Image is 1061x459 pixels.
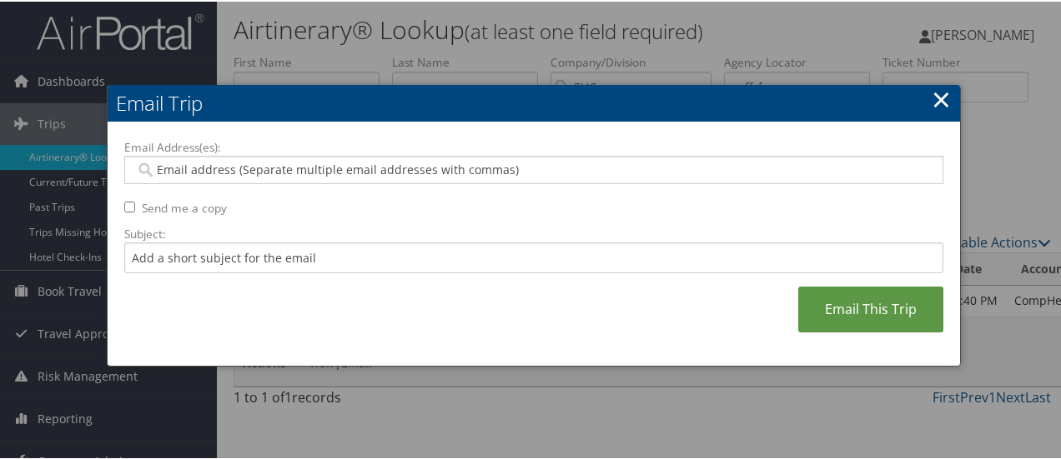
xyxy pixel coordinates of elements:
[798,285,943,331] a: Email This Trip
[124,137,943,154] label: Email Address(es):
[124,241,943,272] input: Add a short subject for the email
[124,224,943,241] label: Subject:
[108,83,960,120] h2: Email Trip
[932,81,951,114] a: ×
[142,198,227,215] label: Send me a copy
[135,160,933,177] input: Email address (Separate multiple email addresses with commas)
